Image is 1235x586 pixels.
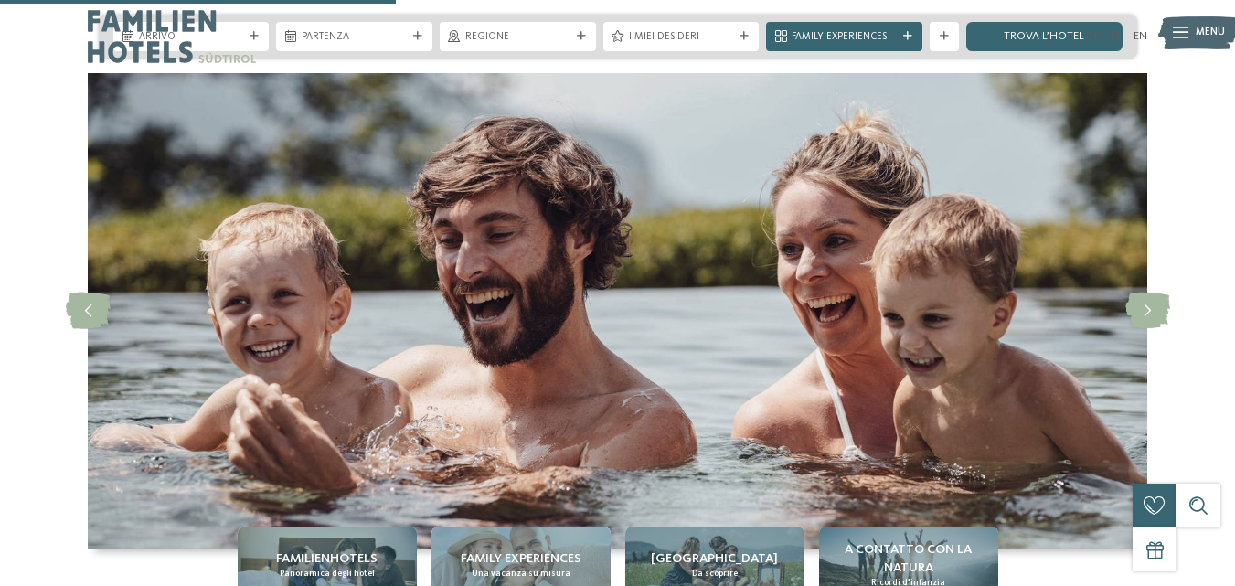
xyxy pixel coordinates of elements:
span: Family experiences [461,549,581,568]
span: Menu [1196,26,1225,40]
span: Panoramica degli hotel [280,568,375,580]
a: EN [1134,30,1147,42]
span: A contatto con la natura [826,540,991,577]
span: [GEOGRAPHIC_DATA] [651,549,778,568]
a: IT [1111,30,1123,42]
span: Da scoprire [692,568,738,580]
img: Cercate un hotel con piscina coperta per bambini in Alto Adige? [88,73,1147,549]
a: DE [1086,30,1100,42]
span: Familienhotels [276,549,378,568]
span: Una vacanza su misura [472,568,570,580]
